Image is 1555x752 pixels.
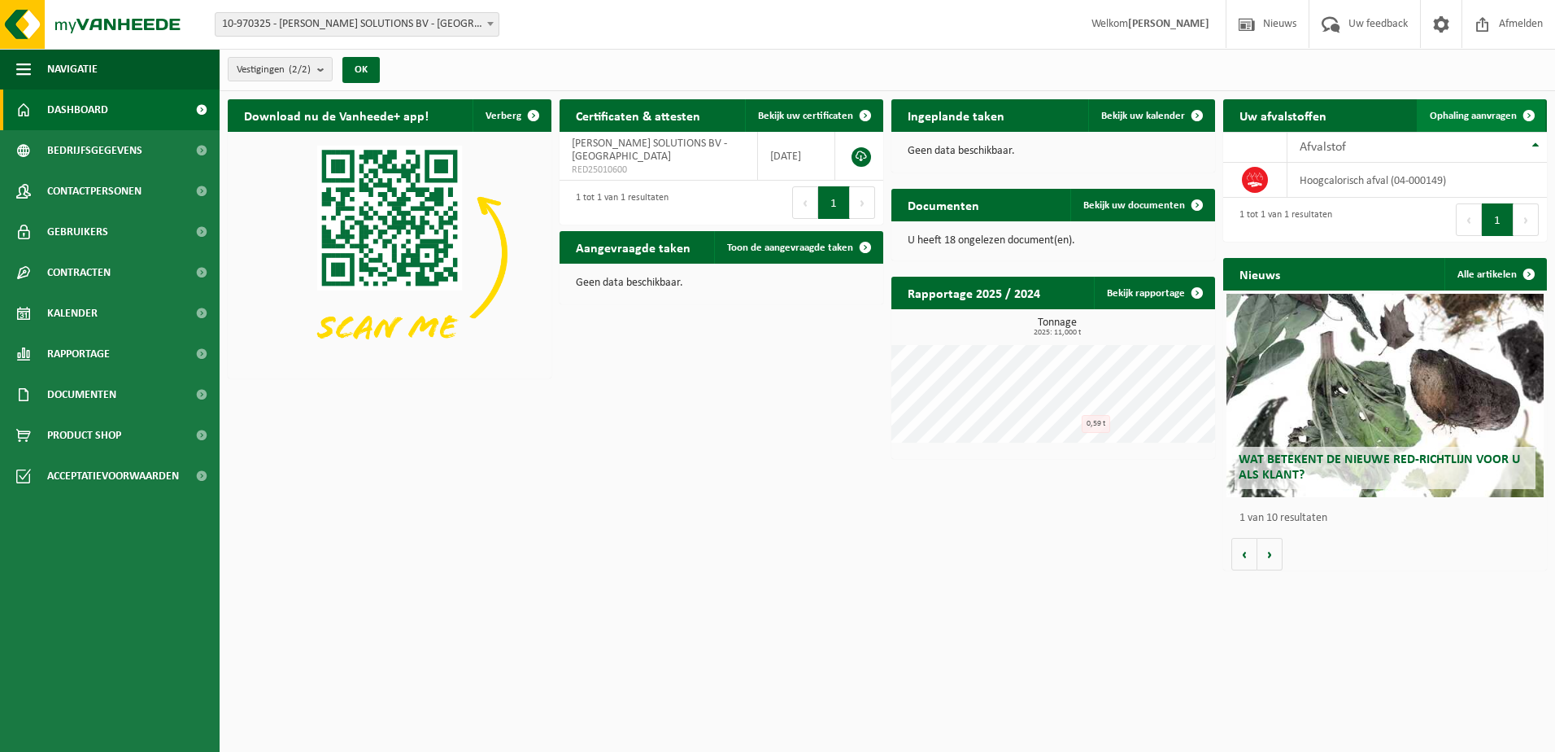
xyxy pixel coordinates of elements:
a: Toon de aangevraagde taken [714,231,882,264]
span: 10-970325 - TENNANT SOLUTIONS BV - MECHELEN [216,13,499,36]
p: U heeft 18 ongelezen document(en). [908,235,1199,247]
button: Verberg [473,99,550,132]
button: 1 [1482,203,1514,236]
span: [PERSON_NAME] SOLUTIONS BV - [GEOGRAPHIC_DATA] [572,138,727,163]
h2: Aangevraagde taken [560,231,707,263]
a: Wat betekent de nieuwe RED-richtlijn voor u als klant? [1226,294,1544,497]
strong: [PERSON_NAME] [1128,18,1209,30]
a: Bekijk uw kalender [1088,99,1213,132]
span: Gebruikers [47,212,108,252]
span: Acceptatievoorwaarden [47,456,179,496]
span: Toon de aangevraagde taken [727,243,853,253]
p: Geen data beschikbaar. [908,146,1199,157]
div: 1 tot 1 van 1 resultaten [1231,202,1332,238]
h2: Documenten [891,189,995,221]
h2: Certificaten & attesten [560,99,717,131]
button: Previous [1456,203,1482,236]
a: Bekijk rapportage [1094,277,1213,309]
h2: Download nu de Vanheede+ app! [228,99,445,131]
button: Next [850,186,875,219]
a: Ophaling aanvragen [1417,99,1545,132]
a: Bekijk uw certificaten [745,99,882,132]
h2: Rapportage 2025 / 2024 [891,277,1056,308]
td: hoogcalorisch afval (04-000149) [1287,163,1547,198]
td: [DATE] [758,132,835,181]
h2: Uw afvalstoffen [1223,99,1343,131]
h2: Ingeplande taken [891,99,1021,131]
span: Kalender [47,293,98,334]
span: Contactpersonen [47,171,142,212]
span: Wat betekent de nieuwe RED-richtlijn voor u als klant? [1239,453,1520,482]
button: Previous [792,186,818,219]
p: Geen data beschikbaar. [576,278,867,289]
span: Product Shop [47,415,121,456]
span: Dashboard [47,90,108,130]
span: Navigatie [47,49,98,90]
span: Bekijk uw certificaten [758,111,853,121]
div: 0,59 t [1082,415,1110,433]
span: Verberg [486,111,521,121]
span: 2025: 11,000 t [899,329,1215,337]
span: Contracten [47,252,111,293]
span: Rapportage [47,334,110,374]
span: Bekijk uw kalender [1101,111,1185,121]
span: Vestigingen [237,58,311,82]
button: Next [1514,203,1539,236]
h2: Nieuws [1223,258,1296,290]
button: Vorige [1231,538,1257,571]
span: 10-970325 - TENNANT SOLUTIONS BV - MECHELEN [215,12,499,37]
button: OK [342,57,380,83]
img: Download de VHEPlus App [228,132,551,375]
span: Afvalstof [1300,141,1346,154]
span: Documenten [47,374,116,415]
span: Ophaling aanvragen [1430,111,1517,121]
span: Bekijk uw documenten [1083,200,1185,211]
button: 1 [818,186,850,219]
button: Volgende [1257,538,1283,571]
count: (2/2) [289,64,311,75]
span: RED25010600 [572,164,745,177]
button: Vestigingen(2/2) [228,57,333,81]
h3: Tonnage [899,317,1215,337]
p: 1 van 10 resultaten [1239,513,1539,524]
a: Alle artikelen [1444,258,1545,291]
a: Bekijk uw documenten [1070,189,1213,221]
span: Bedrijfsgegevens [47,130,142,171]
div: 1 tot 1 van 1 resultaten [568,185,669,221]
